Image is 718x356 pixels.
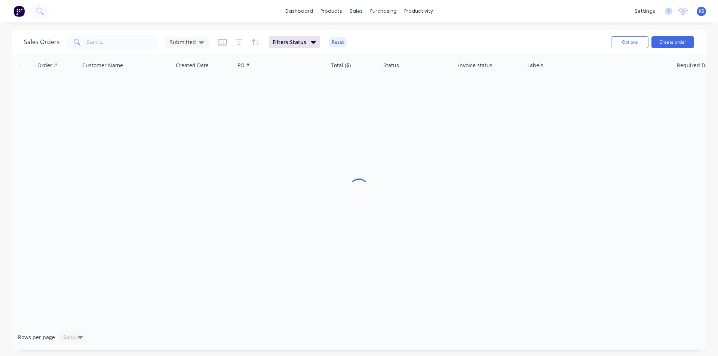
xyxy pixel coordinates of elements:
[176,62,209,69] div: Created Date
[24,38,60,46] h1: Sales Orders
[237,62,249,69] div: PO #
[383,62,399,69] div: Status
[273,38,306,46] span: Filters: Status
[677,62,713,69] div: Required Date
[170,38,196,46] span: Submitted
[317,6,346,17] div: products
[18,334,55,341] span: Rows per page
[699,8,704,15] span: KS
[82,62,123,69] div: Customer Name
[346,6,366,17] div: sales
[269,36,320,48] button: Filters:Status
[631,6,659,17] div: settings
[282,6,317,17] a: dashboard
[458,62,493,69] div: Invoice status
[651,36,694,48] button: Create order
[87,35,160,50] input: Search...
[37,62,57,69] div: Order #
[366,6,401,17] div: purchasing
[331,62,351,69] div: Total ($)
[527,62,543,69] div: Labels
[329,37,347,47] button: Reset
[401,6,437,17] div: productivity
[63,333,83,341] div: Select...
[13,6,25,17] img: Factory
[611,36,648,48] button: Options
